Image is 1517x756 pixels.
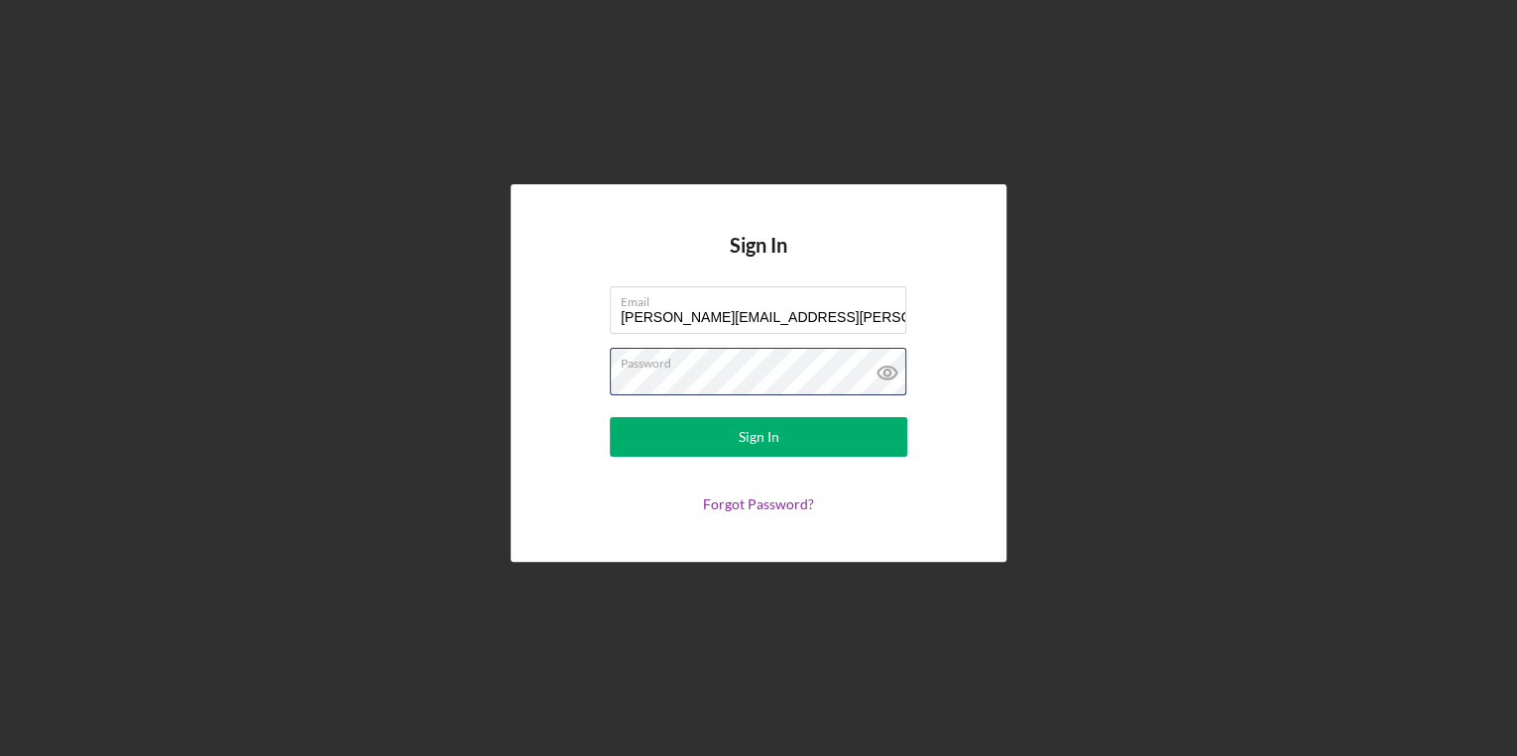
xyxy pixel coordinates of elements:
a: Forgot Password? [703,495,814,512]
label: Email [621,287,906,309]
label: Password [621,349,906,371]
div: Sign In [739,417,779,457]
button: Sign In [610,417,907,457]
h4: Sign In [730,234,787,286]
